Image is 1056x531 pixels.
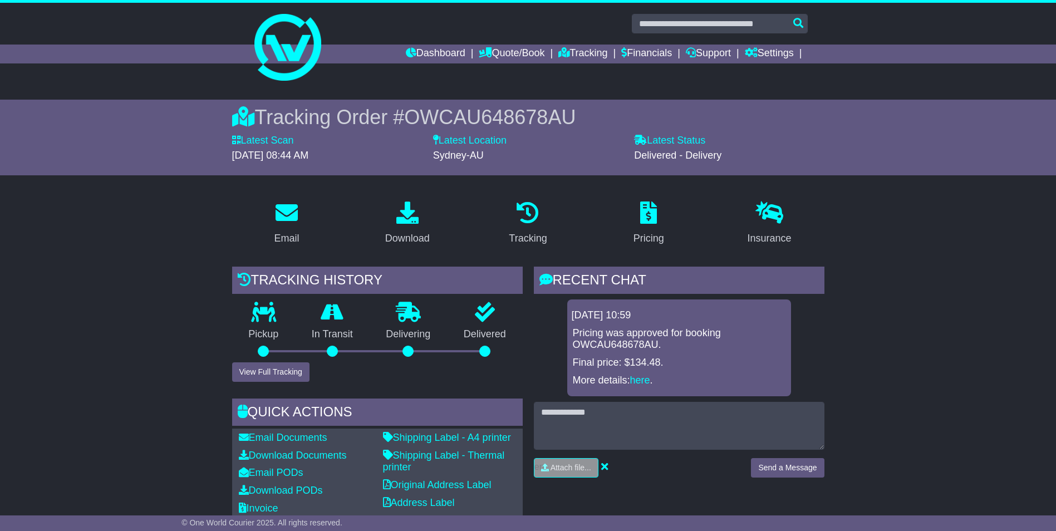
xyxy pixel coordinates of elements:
[630,375,650,386] a: here
[232,399,523,429] div: Quick Actions
[406,45,465,63] a: Dashboard
[383,432,511,443] a: Shipping Label - A4 printer
[295,328,370,341] p: In Transit
[239,432,327,443] a: Email Documents
[239,450,347,461] a: Download Documents
[751,458,824,478] button: Send a Message
[686,45,731,63] a: Support
[239,503,278,514] a: Invoice
[447,328,523,341] p: Delivered
[745,45,794,63] a: Settings
[479,45,544,63] a: Quote/Book
[634,135,705,147] label: Latest Status
[509,231,547,246] div: Tracking
[181,518,342,527] span: © One World Courier 2025. All rights reserved.
[232,267,523,297] div: Tracking history
[572,309,787,322] div: [DATE] 10:59
[621,45,672,63] a: Financials
[433,135,507,147] label: Latest Location
[558,45,607,63] a: Tracking
[634,150,721,161] span: Delivered - Delivery
[748,231,792,246] div: Insurance
[385,231,430,246] div: Download
[433,150,484,161] span: Sydney-AU
[378,198,437,250] a: Download
[239,485,323,496] a: Download PODs
[232,328,296,341] p: Pickup
[502,198,554,250] a: Tracking
[573,327,785,351] p: Pricing was approved for booking OWCAU648678AU.
[239,467,303,478] a: Email PODs
[404,106,576,129] span: OWCAU648678AU
[573,357,785,369] p: Final price: $134.48.
[534,267,824,297] div: RECENT CHAT
[370,328,448,341] p: Delivering
[573,375,785,387] p: More details: .
[383,450,505,473] a: Shipping Label - Thermal printer
[232,105,824,129] div: Tracking Order #
[383,497,455,508] a: Address Label
[633,231,664,246] div: Pricing
[274,231,299,246] div: Email
[232,362,310,382] button: View Full Tracking
[626,198,671,250] a: Pricing
[267,198,306,250] a: Email
[232,135,294,147] label: Latest Scan
[740,198,799,250] a: Insurance
[383,479,492,490] a: Original Address Label
[232,150,309,161] span: [DATE] 08:44 AM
